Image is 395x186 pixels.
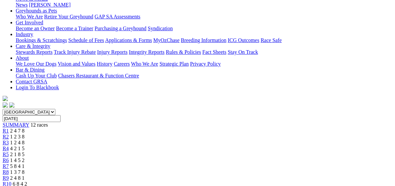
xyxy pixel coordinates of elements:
[16,26,392,31] div: Get Involved
[16,2,28,8] a: News
[228,37,259,43] a: ICG Outcomes
[10,152,25,157] span: 2 1 8 5
[148,26,173,31] a: Syndication
[30,122,48,128] span: 12 races
[16,85,59,90] a: Login To Blackbook
[16,49,52,55] a: Stewards Reports
[3,128,9,134] a: R1
[16,37,392,43] div: Industry
[160,61,189,67] a: Strategic Plan
[260,37,281,43] a: Race Safe
[166,49,201,55] a: Rules & Policies
[16,31,33,37] a: Industry
[16,73,57,78] a: Cash Up Your Club
[153,37,179,43] a: MyOzChase
[10,134,25,139] span: 1 2 3 8
[16,14,392,20] div: Greyhounds as Pets
[58,61,95,67] a: Vision and Values
[10,140,25,145] span: 1 2 4 8
[3,122,29,128] a: SUMMARY
[16,73,392,79] div: Bar & Dining
[54,49,96,55] a: Track Injury Rebate
[10,175,25,181] span: 2 4 8 1
[16,43,50,49] a: Care & Integrity
[228,49,258,55] a: Stay On Track
[16,79,47,84] a: Contact GRSA
[3,157,9,163] a: R6
[3,146,9,151] a: R4
[202,49,226,55] a: Fact Sheets
[68,37,104,43] a: Schedule of Fees
[97,49,127,55] a: Injury Reports
[29,2,70,8] a: [PERSON_NAME]
[10,169,25,175] span: 1 3 7 8
[58,73,139,78] a: Chasers Restaurant & Function Centre
[3,115,61,122] input: Select date
[16,20,43,25] a: Get Involved
[131,61,158,67] a: Who We Are
[44,14,93,19] a: Retire Your Greyhound
[10,163,25,169] span: 5 8 4 1
[9,102,14,108] img: twitter.svg
[10,128,25,134] span: 2 4 7 8
[16,49,392,55] div: Care & Integrity
[3,102,8,108] img: facebook.svg
[3,152,9,157] a: R5
[105,37,152,43] a: Applications & Forms
[10,157,25,163] span: 1 4 5 2
[56,26,93,31] a: Become a Trainer
[114,61,130,67] a: Careers
[16,67,45,72] a: Bar & Dining
[3,163,9,169] a: R7
[97,61,112,67] a: History
[3,169,9,175] a: R8
[16,2,392,8] div: News & Media
[3,96,8,101] img: logo-grsa-white.png
[16,37,67,43] a: Bookings & Scratchings
[95,14,141,19] a: GAP SA Assessments
[16,14,43,19] a: Who We Are
[16,8,57,13] a: Greyhounds as Pets
[129,49,164,55] a: Integrity Reports
[3,134,9,139] a: R2
[16,61,56,67] a: We Love Our Dogs
[16,55,29,61] a: About
[181,37,226,43] a: Breeding Information
[16,61,392,67] div: About
[95,26,146,31] a: Purchasing a Greyhound
[190,61,221,67] a: Privacy Policy
[10,146,25,151] span: 4 2 1 5
[3,140,9,145] a: R3
[3,175,9,181] a: R9
[16,26,55,31] a: Become an Owner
